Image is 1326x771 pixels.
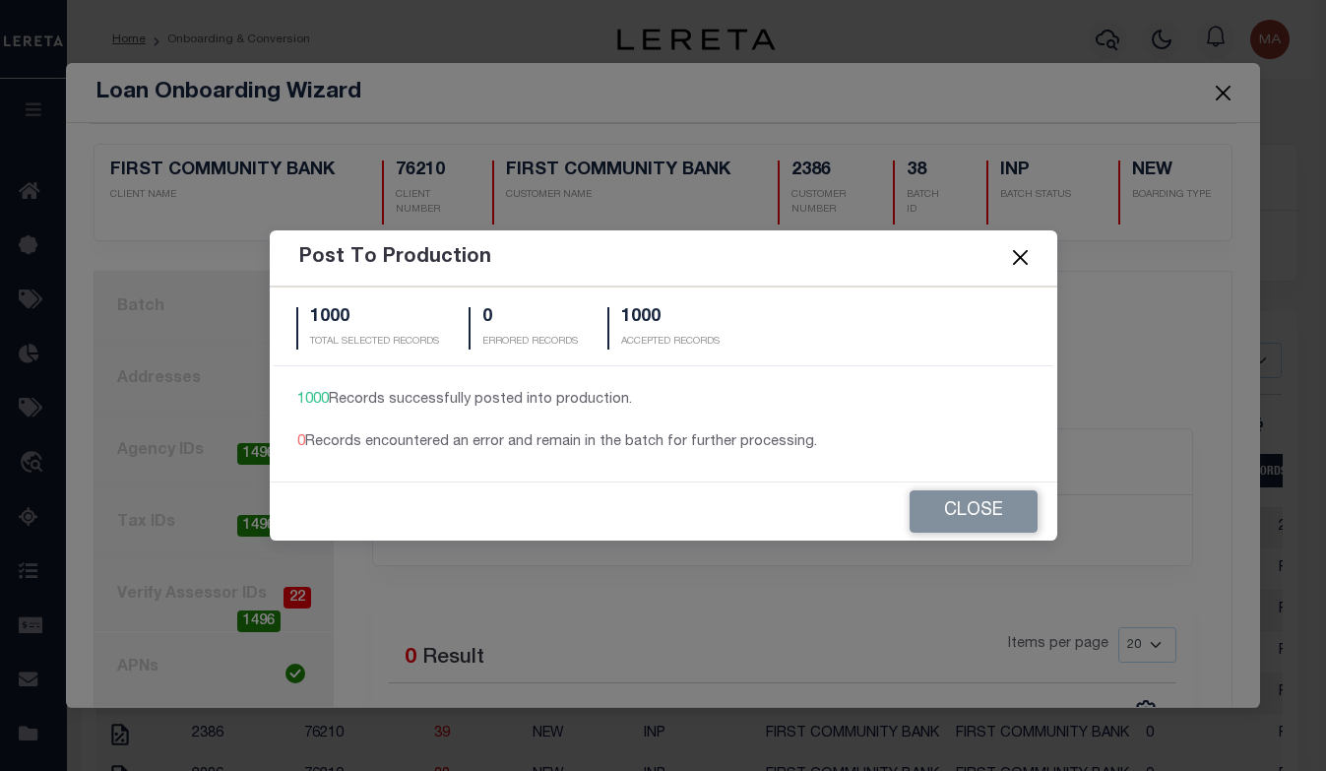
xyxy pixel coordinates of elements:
h5: 1000 [621,307,720,329]
h5: 1000 [310,307,439,329]
p: ACCEPTED RECORDS [621,335,720,350]
span: 0 [297,435,305,449]
div: Records successfully posted into production. [297,390,1030,412]
button: Close [1007,245,1033,271]
span: 1000 [297,393,329,407]
h5: 0 [482,307,578,329]
div: Records encountered an error and remain in the batch for further processing. [297,432,1030,454]
p: ERRORED RECORDS [482,335,578,350]
p: TOTAL SELECTED RECORDS [310,335,439,350]
button: Close [910,490,1038,533]
h5: Post To Production [299,246,491,270]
